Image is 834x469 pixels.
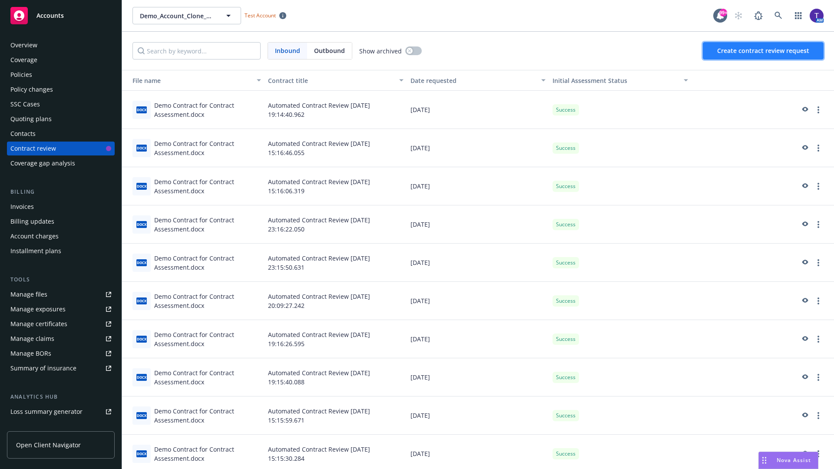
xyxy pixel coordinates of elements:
[359,46,402,56] span: Show archived
[407,91,549,129] div: [DATE]
[136,183,147,189] span: docx
[407,70,549,91] button: Date requested
[154,368,261,386] div: Demo Contract for Contract Assessment.docx
[126,76,252,85] div: Toggle SortBy
[7,188,115,196] div: Billing
[556,297,576,305] span: Success
[730,7,747,24] a: Start snowing
[10,83,53,96] div: Policy changes
[10,68,32,82] div: Policies
[758,452,818,469] button: Nova Assist
[750,7,767,24] a: Report a Bug
[154,330,261,348] div: Demo Contract for Contract Assessment.docx
[407,244,549,282] div: [DATE]
[154,292,261,310] div: Demo Contract for Contract Assessment.docx
[407,205,549,244] div: [DATE]
[10,332,54,346] div: Manage claims
[265,205,407,244] div: Automated Contract Review [DATE] 23:16:22.050
[10,127,36,141] div: Contacts
[556,259,576,267] span: Success
[10,53,37,67] div: Coverage
[813,372,824,383] a: more
[7,275,115,284] div: Tools
[10,97,40,111] div: SSC Cases
[799,105,810,115] a: preview
[7,53,115,67] a: Coverage
[810,9,824,23] img: photo
[703,42,824,59] button: Create contract review request
[7,229,115,243] a: Account charges
[7,405,115,419] a: Loss summary generator
[265,167,407,205] div: Automated Contract Review [DATE] 15:16:06.319
[553,76,627,85] span: Initial Assessment Status
[7,215,115,228] a: Billing updates
[799,334,810,344] a: preview
[10,200,34,214] div: Invoices
[7,83,115,96] a: Policy changes
[7,244,115,258] a: Installment plans
[10,287,47,301] div: Manage files
[132,42,261,59] input: Search by keyword...
[407,358,549,396] div: [DATE]
[759,452,770,469] div: Drag to move
[813,410,824,421] a: more
[10,347,51,360] div: Manage BORs
[556,335,576,343] span: Success
[154,254,261,272] div: Demo Contract for Contract Assessment.docx
[265,358,407,396] div: Automated Contract Review [DATE] 19:15:40.088
[7,127,115,141] a: Contacts
[7,317,115,331] a: Manage certificates
[314,46,345,55] span: Outbound
[307,43,352,59] span: Outbound
[799,410,810,421] a: preview
[154,101,261,119] div: Demo Contract for Contract Assessment.docx
[7,112,115,126] a: Quoting plans
[717,46,809,55] span: Create contract review request
[10,302,66,316] div: Manage exposures
[813,181,824,192] a: more
[556,221,576,228] span: Success
[7,287,115,301] a: Manage files
[7,332,115,346] a: Manage claims
[154,139,261,157] div: Demo Contract for Contract Assessment.docx
[556,144,576,152] span: Success
[136,259,147,266] span: docx
[410,76,536,85] div: Date requested
[154,177,261,195] div: Demo Contract for Contract Assessment.docx
[10,142,56,155] div: Contract review
[556,373,576,381] span: Success
[136,336,147,342] span: docx
[7,3,115,28] a: Accounts
[136,297,147,304] span: docx
[813,334,824,344] a: more
[799,219,810,230] a: preview
[136,450,147,457] span: docx
[777,456,811,464] span: Nova Assist
[7,302,115,316] a: Manage exposures
[813,258,824,268] a: more
[136,145,147,151] span: docx
[7,200,115,214] a: Invoices
[770,7,787,24] a: Search
[407,282,549,320] div: [DATE]
[136,412,147,419] span: docx
[407,320,549,358] div: [DATE]
[799,449,810,459] a: preview
[154,445,261,463] div: Demo Contract for Contract Assessment.docx
[16,440,81,449] span: Open Client Navigator
[10,244,61,258] div: Installment plans
[407,129,549,167] div: [DATE]
[553,76,678,85] div: Toggle SortBy
[245,12,276,19] span: Test Account
[813,449,824,459] a: more
[132,7,241,24] button: Demo_Account_Clone_QA_CR_Tests_Demo
[136,221,147,228] span: docx
[799,181,810,192] a: preview
[10,215,54,228] div: Billing updates
[556,182,576,190] span: Success
[719,9,727,17] div: 99+
[10,112,52,126] div: Quoting plans
[268,76,394,85] div: Contract title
